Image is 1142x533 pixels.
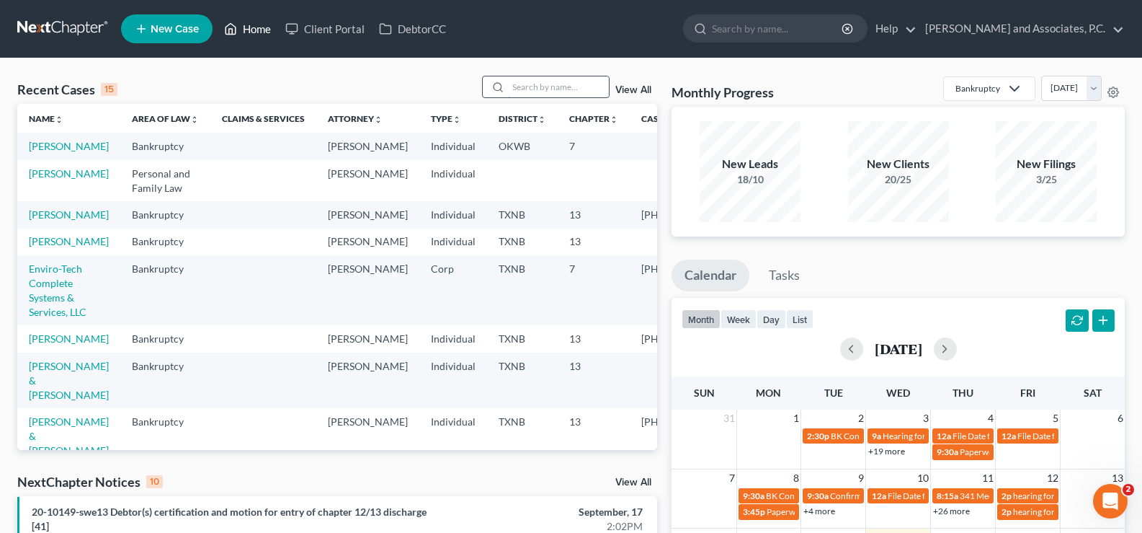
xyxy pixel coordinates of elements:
[558,353,630,408] td: 13
[487,229,558,255] td: TXNB
[700,172,800,187] div: 18/10
[1123,484,1134,495] span: 2
[933,506,970,516] a: +26 more
[1051,410,1060,427] span: 5
[278,16,372,42] a: Client Portal
[786,309,813,329] button: list
[868,16,916,42] a: Help
[743,490,764,501] span: 9:30a
[316,325,419,352] td: [PERSON_NAME]
[558,255,630,325] td: 7
[29,263,86,318] a: Enviro-Tech Complete Systems & Services, LLC
[1116,410,1125,427] span: 6
[1017,431,1133,441] span: File Date for [PERSON_NAME]
[29,360,109,401] a: [PERSON_NAME] & [PERSON_NAME]
[722,410,736,427] span: 31
[120,160,210,201] td: Personal and Family Law
[857,410,865,427] span: 2
[120,201,210,228] td: Bankruptcy
[487,325,558,352] td: TXNB
[712,15,844,42] input: Search by name...
[1093,484,1128,519] iframe: Intercom live chat
[857,470,865,487] span: 9
[694,387,715,399] span: Sun
[487,353,558,408] td: TXNB
[831,431,1032,441] span: BK Consult for [PERSON_NAME] & [PERSON_NAME]
[419,133,487,159] td: Individual
[830,490,1070,501] span: Confirmation hearing for [PERSON_NAME] & [PERSON_NAME]
[922,410,930,427] span: 3
[29,235,109,247] a: [PERSON_NAME]
[756,260,813,291] a: Tasks
[487,255,558,325] td: TXNB
[792,410,800,427] span: 1
[767,506,986,517] span: Paperwork appt for [PERSON_NAME] & [PERSON_NAME]
[431,113,461,124] a: Typeunfold_more
[630,325,742,352] td: [PHONE_NUMBER]
[996,172,1097,187] div: 3/25
[672,84,774,101] h3: Monthly Progress
[996,156,1097,172] div: New Filings
[792,470,800,487] span: 8
[1002,431,1016,441] span: 12a
[151,24,199,35] span: New Case
[499,113,546,124] a: Districtunfold_more
[328,113,383,124] a: Attorneyunfold_more
[29,415,109,457] a: [PERSON_NAME] & [PERSON_NAME]
[558,133,630,159] td: 7
[120,133,210,159] td: Bankruptcy
[29,113,63,124] a: Nameunfold_more
[682,309,721,329] button: month
[101,83,117,96] div: 15
[937,490,958,501] span: 8:15a
[316,255,419,325] td: [PERSON_NAME]
[120,408,210,464] td: Bankruptcy
[986,410,995,427] span: 4
[487,133,558,159] td: OKWB
[1020,387,1035,399] span: Fri
[120,353,210,408] td: Bankruptcy
[487,408,558,464] td: TXNB
[558,201,630,228] td: 13
[824,387,843,399] span: Tue
[316,408,419,464] td: [PERSON_NAME]
[937,431,951,441] span: 12a
[537,115,546,124] i: unfold_more
[610,115,618,124] i: unfold_more
[803,506,835,516] a: +4 more
[756,387,781,399] span: Mon
[120,325,210,352] td: Bankruptcy
[120,255,210,325] td: Bankruptcy
[132,113,199,124] a: Area of Lawunfold_more
[508,76,609,97] input: Search by name...
[700,156,800,172] div: New Leads
[641,113,687,124] a: Case Nounfold_more
[419,201,487,228] td: Individual
[807,431,829,441] span: 2:30p
[960,446,1102,457] span: Paperwork appt for [PERSON_NAME]
[766,490,891,501] span: BK Consult for [PERSON_NAME]
[29,167,109,180] a: [PERSON_NAME]
[316,229,419,255] td: [PERSON_NAME]
[1002,490,1012,501] span: 2p
[953,387,973,399] span: Thu
[316,353,419,408] td: [PERSON_NAME]
[757,309,786,329] button: day
[630,408,742,464] td: [PHONE_NUMBER]
[955,82,1000,94] div: Bankruptcy
[872,431,881,441] span: 9a
[29,140,109,152] a: [PERSON_NAME]
[217,16,278,42] a: Home
[883,431,995,441] span: Hearing for [PERSON_NAME]
[916,470,930,487] span: 10
[743,506,765,517] span: 3:45p
[419,255,487,325] td: Corp
[316,133,419,159] td: [PERSON_NAME]
[29,332,109,345] a: [PERSON_NAME]
[419,325,487,352] td: Individual
[615,85,651,95] a: View All
[17,473,163,490] div: NextChapter Notices
[452,115,461,124] i: unfold_more
[569,113,618,124] a: Chapterunfold_more
[888,490,1003,501] span: File Date for [PERSON_NAME]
